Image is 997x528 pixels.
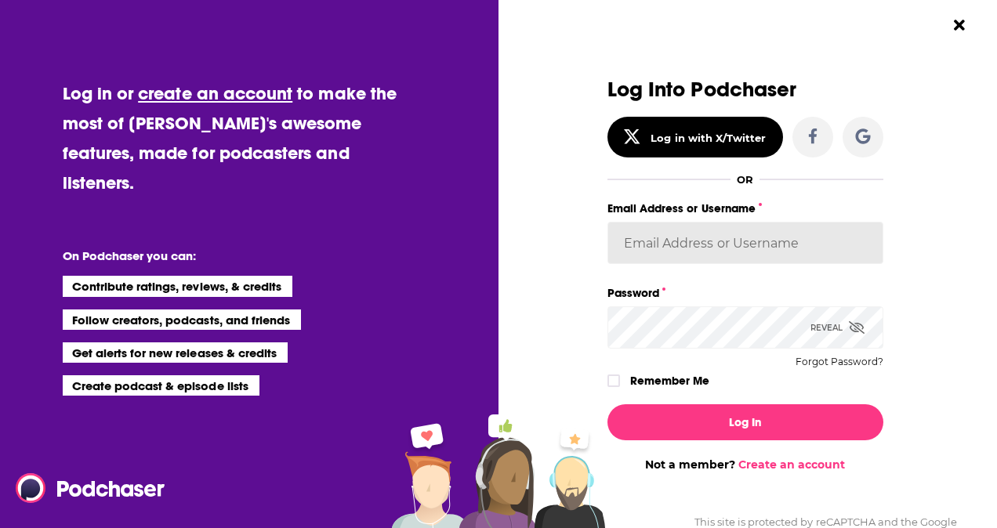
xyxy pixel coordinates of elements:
li: Contribute ratings, reviews, & credits [63,276,293,296]
img: Podchaser - Follow, Share and Rate Podcasts [16,473,166,503]
label: Email Address or Username [607,198,883,219]
button: Log in with X/Twitter [607,117,783,157]
button: Log In [607,404,883,440]
div: OR [737,173,753,186]
div: Reveal [810,306,865,349]
h3: Log Into Podchaser [607,78,883,101]
li: Create podcast & episode lists [63,375,259,396]
li: Follow creators, podcasts, and friends [63,309,302,330]
a: create an account [138,82,292,104]
label: Password [607,283,883,303]
input: Email Address or Username [607,222,883,264]
button: Forgot Password? [796,356,883,367]
div: Log in with X/Twitter [651,132,766,144]
button: Close Button [944,10,974,40]
a: Podchaser - Follow, Share and Rate Podcasts [16,473,154,503]
li: On Podchaser you can: [63,248,376,263]
a: Create an account [738,457,845,472]
li: Get alerts for new releases & credits [63,342,288,363]
label: Remember Me [630,371,709,391]
div: Not a member? [607,457,883,472]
